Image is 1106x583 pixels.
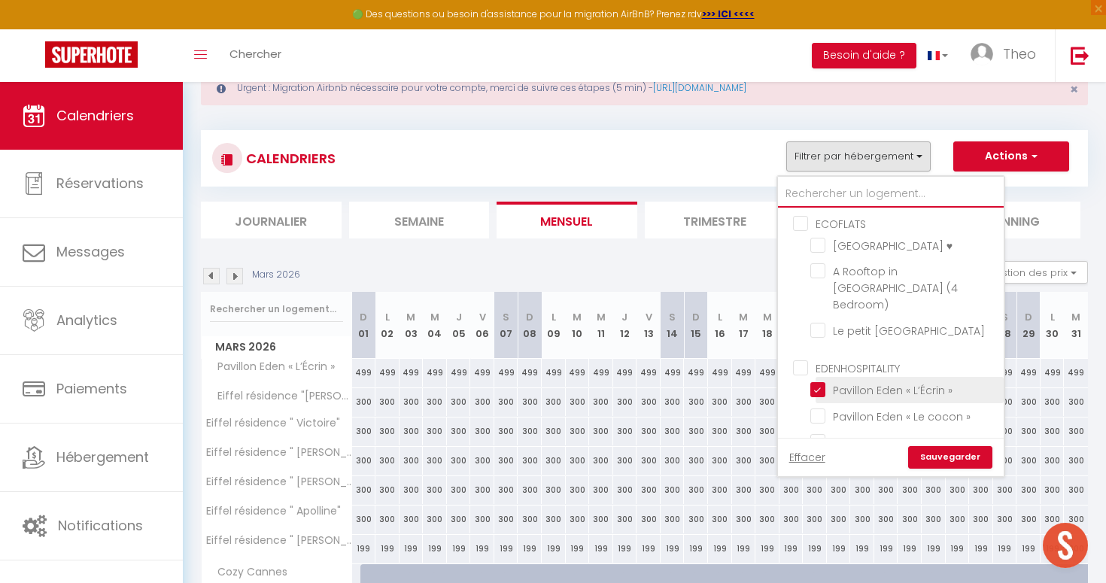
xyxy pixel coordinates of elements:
div: 300 [637,476,661,504]
th: 10 [566,292,590,359]
div: 300 [898,506,922,533]
div: Filtrer par hébergement [776,175,1005,478]
div: 199 [803,535,827,563]
button: Filtrer par hébergement [786,141,931,172]
div: 199 [375,535,400,563]
div: 199 [922,535,946,563]
div: 300 [969,506,993,533]
div: 199 [589,535,613,563]
div: 300 [637,447,661,475]
div: 199 [400,535,424,563]
div: 300 [613,418,637,445]
div: 300 [755,476,779,504]
div: 199 [1016,535,1041,563]
li: Mensuel [497,202,637,238]
div: 300 [874,506,898,533]
div: 300 [542,476,566,504]
abbr: J [456,310,462,324]
div: 300 [423,388,447,416]
div: 499 [708,359,732,387]
button: Actions [953,141,1069,172]
div: 199 [732,535,756,563]
div: 199 [637,535,661,563]
div: 300 [589,476,613,504]
div: 300 [684,388,708,416]
div: 300 [755,418,779,445]
a: >>> ICI <<<< [702,8,755,20]
div: 300 [732,418,756,445]
div: 300 [708,388,732,416]
div: 300 [447,388,471,416]
abbr: M [430,310,439,324]
li: Planning [940,202,1081,238]
div: 300 [494,447,518,475]
div: 300 [661,418,685,445]
div: 300 [637,418,661,445]
div: 499 [566,359,590,387]
span: Analytics [56,311,117,329]
div: 300 [470,447,494,475]
div: 300 [850,476,874,504]
span: Calendriers [56,106,134,125]
div: 300 [1041,447,1065,475]
div: 300 [423,506,447,533]
div: 499 [1016,359,1041,387]
div: 300 [993,506,1017,533]
div: 300 [755,447,779,475]
div: 300 [352,388,376,416]
div: 300 [352,506,376,533]
span: Theo [1003,44,1036,63]
div: 300 [566,418,590,445]
th: 18 [755,292,779,359]
abbr: V [646,310,652,324]
div: 199 [755,535,779,563]
div: 300 [470,476,494,504]
span: Chercher [229,46,281,62]
div: 300 [447,418,471,445]
div: 300 [375,418,400,445]
abbr: J [621,310,627,324]
div: 199 [566,535,590,563]
th: 30 [1041,292,1065,359]
div: 499 [661,359,685,387]
div: 300 [684,476,708,504]
div: 300 [1016,447,1041,475]
div: 300 [613,476,637,504]
th: 07 [494,292,518,359]
div: 300 [708,476,732,504]
a: Effacer [789,449,825,466]
div: 300 [400,388,424,416]
img: logout [1071,46,1089,65]
div: 300 [566,447,590,475]
span: Notifications [58,516,143,535]
div: 300 [566,476,590,504]
span: Pavillon Eden « L’Écrin » [833,383,953,398]
div: 300 [518,388,542,416]
div: 499 [637,359,661,387]
span: Mars 2026 [202,336,351,358]
div: 300 [613,506,637,533]
div: 199 [708,535,732,563]
div: 300 [1041,506,1065,533]
div: 300 [400,447,424,475]
div: 300 [494,388,518,416]
div: 300 [684,506,708,533]
div: Urgent : Migration Airbnb nécessaire pour votre compte, merci de suivre ces étapes (5 min) - [201,71,1088,105]
div: 300 [898,476,922,504]
div: 199 [494,535,518,563]
div: 300 [589,388,613,416]
button: Besoin d'aide ? [812,43,916,68]
div: 199 [423,535,447,563]
th: 12 [613,292,637,359]
abbr: M [597,310,606,324]
th: 04 [423,292,447,359]
span: Cozy Cannes [204,564,291,581]
div: 300 [613,447,637,475]
abbr: D [1025,310,1032,324]
th: 11 [589,292,613,359]
abbr: S [503,310,509,324]
div: 499 [732,359,756,387]
div: 300 [352,447,376,475]
div: 300 [661,476,685,504]
span: Eiffel résidence " [PERSON_NAME]" [204,535,354,546]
